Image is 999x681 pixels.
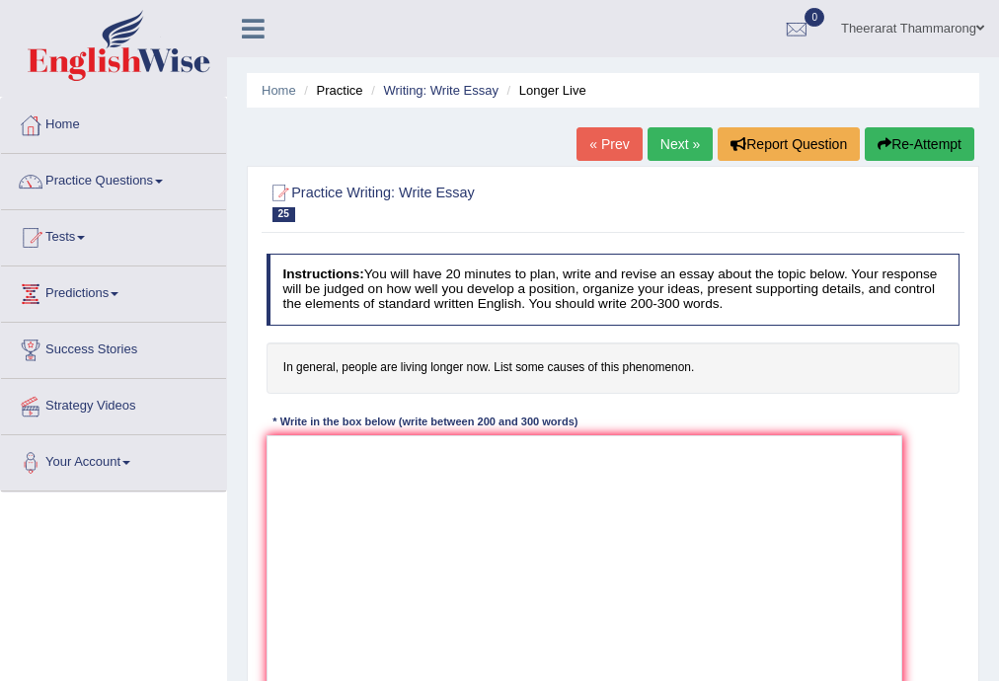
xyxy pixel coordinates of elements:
a: Your Account [1,435,226,485]
a: Next » [648,127,713,161]
span: 25 [272,207,295,222]
a: Strategy Videos [1,379,226,428]
a: Practice Questions [1,154,226,203]
a: Home [262,83,296,98]
div: * Write in the box below (write between 200 and 300 words) [267,415,584,431]
a: « Prev [576,127,642,161]
a: Tests [1,210,226,260]
h4: You will have 20 minutes to plan, write and revise an essay about the topic below. Your response ... [267,254,961,325]
li: Longer Live [502,81,586,100]
span: 0 [805,8,824,27]
b: Instructions: [282,266,363,281]
h2: Practice Writing: Write Essay [267,181,697,222]
a: Writing: Write Essay [383,83,499,98]
li: Practice [299,81,362,100]
h4: In general, people are living longer now. List some causes of this phenomenon. [267,342,961,394]
button: Re-Attempt [865,127,974,161]
a: Home [1,98,226,147]
a: Predictions [1,266,226,316]
a: Success Stories [1,323,226,372]
button: Report Question [718,127,860,161]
